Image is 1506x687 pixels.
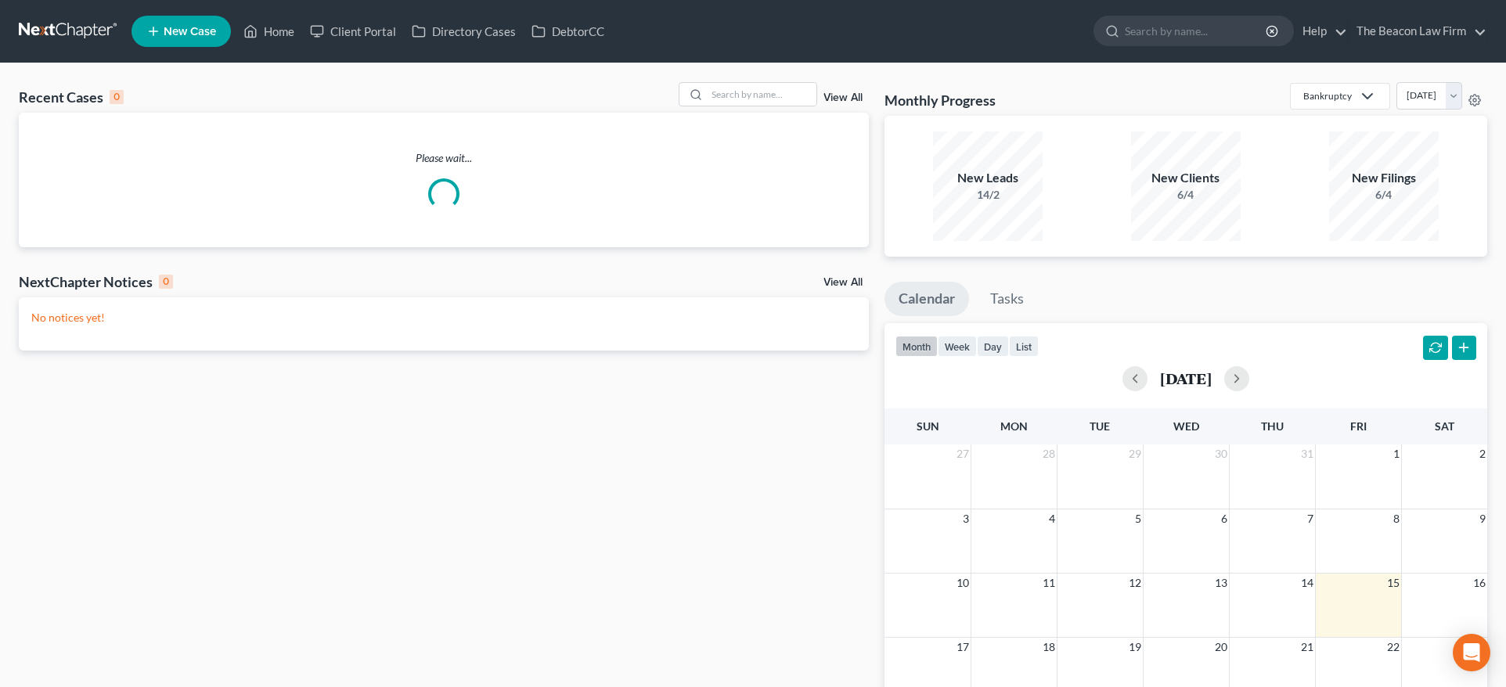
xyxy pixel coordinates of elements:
span: Sun [917,419,939,433]
span: 8 [1392,509,1401,528]
a: View All [823,92,863,103]
span: 3 [961,509,971,528]
span: 31 [1299,444,1315,463]
a: Help [1295,17,1347,45]
span: Thu [1261,419,1284,433]
a: Client Portal [302,17,404,45]
span: Wed [1173,419,1199,433]
a: The Beacon Law Firm [1349,17,1486,45]
div: 0 [159,275,173,289]
button: month [895,336,938,357]
button: week [938,336,977,357]
span: 30 [1213,444,1229,463]
span: 22 [1385,638,1401,656]
span: 16 [1472,574,1487,592]
span: 15 [1385,574,1401,592]
div: 6/4 [1329,187,1439,203]
span: New Case [164,26,216,38]
div: New Leads [933,169,1043,187]
span: 2 [1478,444,1487,463]
span: 4 [1047,509,1057,528]
div: Bankruptcy [1303,89,1352,103]
a: View All [823,277,863,288]
span: 12 [1127,574,1143,592]
span: 14 [1299,574,1315,592]
span: 5 [1133,509,1143,528]
span: 11 [1041,574,1057,592]
a: Tasks [976,282,1038,316]
span: 29 [1127,444,1143,463]
input: Search by name... [707,83,816,106]
span: 20 [1213,638,1229,656]
h3: Monthly Progress [885,91,996,110]
p: No notices yet! [31,310,856,326]
span: 27 [955,444,971,463]
a: Calendar [885,282,969,316]
span: Fri [1350,419,1367,433]
div: NextChapter Notices [19,272,173,291]
span: Sat [1435,419,1454,433]
span: Mon [1000,419,1028,433]
div: 0 [110,90,124,104]
p: Please wait... [19,150,869,166]
div: New Filings [1329,169,1439,187]
span: 13 [1213,574,1229,592]
span: Tue [1090,419,1110,433]
span: 28 [1041,444,1057,463]
div: New Clients [1131,169,1241,187]
div: Open Intercom Messenger [1453,634,1490,671]
div: Recent Cases [19,88,124,106]
button: day [977,336,1009,357]
div: 6/4 [1131,187,1241,203]
span: 18 [1041,638,1057,656]
h2: [DATE] [1160,370,1212,387]
div: 14/2 [933,187,1043,203]
input: Search by name... [1125,16,1268,45]
span: 21 [1299,638,1315,656]
span: 9 [1478,509,1487,528]
a: DebtorCC [524,17,612,45]
a: Home [236,17,302,45]
span: 10 [955,574,971,592]
span: 17 [955,638,971,656]
span: 19 [1127,638,1143,656]
a: Directory Cases [404,17,524,45]
span: 6 [1220,509,1229,528]
button: list [1009,336,1039,357]
span: 7 [1306,509,1315,528]
span: 1 [1392,444,1401,463]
